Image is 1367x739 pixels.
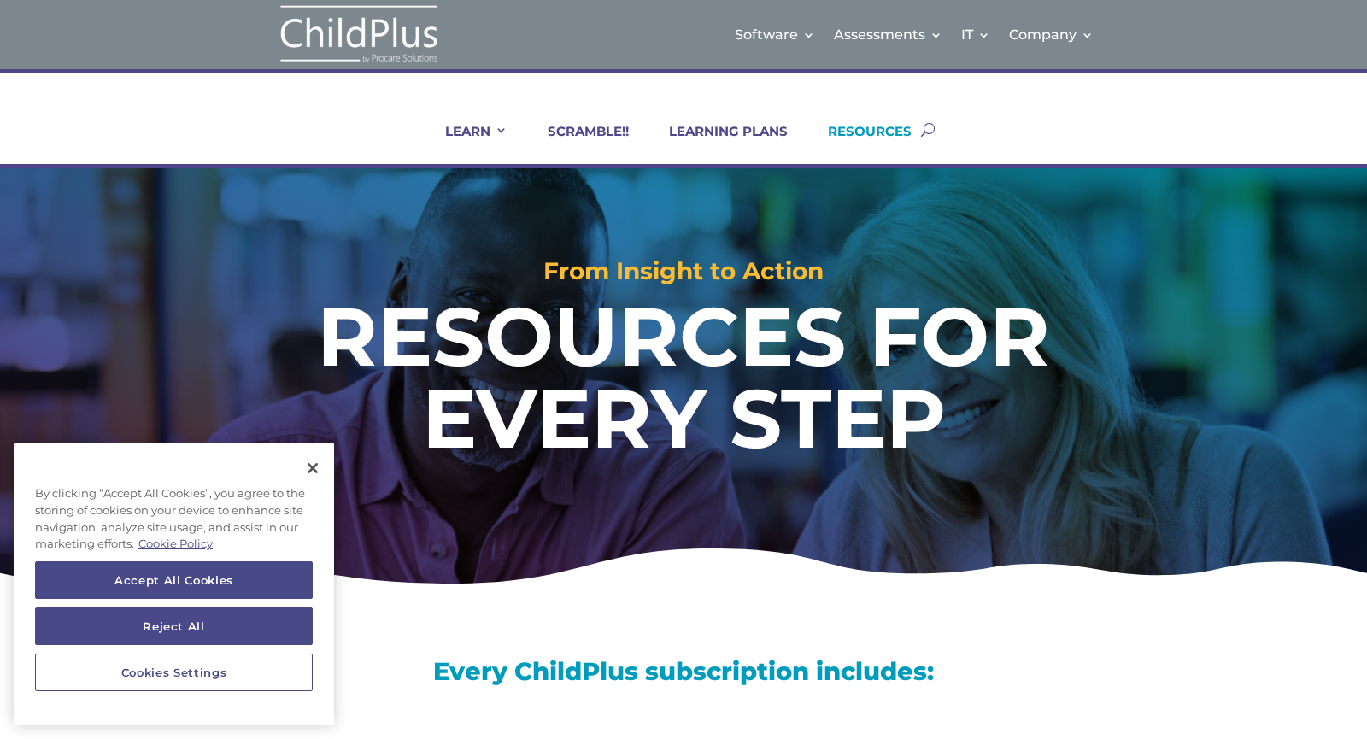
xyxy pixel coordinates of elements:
h1: RESOURCES FOR EVERY STEP [191,296,1176,468]
a: More information about your privacy, opens in a new tab [138,537,213,550]
a: RESOURCES [807,123,912,164]
a: SCRAMBLE!! [526,123,629,164]
h2: From Insight to Action [68,259,1299,291]
button: Cookies Settings [35,654,313,691]
div: By clicking “Accept All Cookies”, you agree to the storing of cookies on your device to enhance s... [14,477,334,561]
button: Accept All Cookies [35,561,313,599]
button: Close [294,449,331,487]
h3: Every ChildPlus subscription includes: [137,659,1230,692]
a: LEARNING PLANS [648,123,788,164]
div: Privacy [14,443,334,725]
a: LEARN [424,123,507,164]
button: Reject All [35,607,313,645]
div: Cookie banner [14,443,334,725]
